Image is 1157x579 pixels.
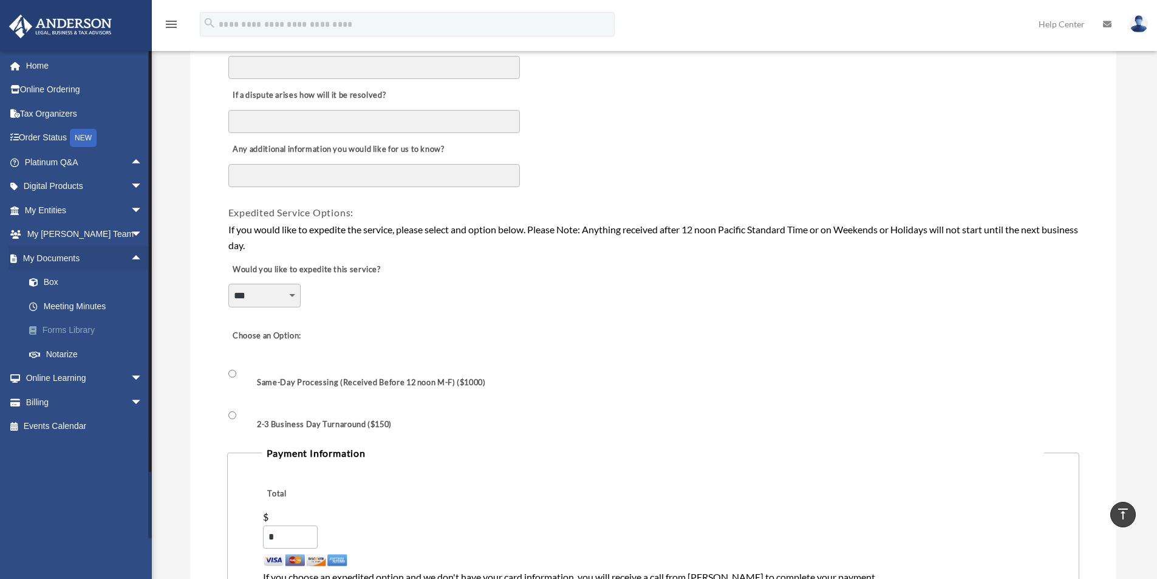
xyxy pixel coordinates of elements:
a: Home [9,53,161,78]
a: Online Learningarrow_drop_down [9,366,161,391]
label: Would you like to expedite this service? [228,261,384,278]
span: arrow_drop_up [131,150,155,175]
a: menu [164,21,179,32]
a: Order StatusNEW [9,126,161,151]
i: menu [164,17,179,32]
a: Platinum Q&Aarrow_drop_up [9,150,161,174]
div: $ [263,511,271,522]
span: arrow_drop_down [131,390,155,415]
i: search [203,16,216,30]
a: My [PERSON_NAME] Teamarrow_drop_down [9,222,161,247]
a: Events Calendar [9,414,161,439]
a: Digital Productsarrow_drop_down [9,174,161,199]
legend: Payment Information [262,445,1045,462]
a: vertical_align_top [1110,502,1136,527]
img: User Pic [1130,15,1148,33]
div: NEW [70,129,97,147]
img: Accepted Cards [263,553,348,567]
a: Box [17,270,161,295]
a: Tax Organizers [9,101,161,126]
span: arrow_drop_down [131,366,155,391]
a: Online Ordering [9,78,161,102]
label: Same-Day Processing (Received Before 12 noon M-F) ($1000) [239,377,491,388]
span: Expedited Service Options: [228,207,354,218]
label: 2-3 Business Day Turnaround ($150) [239,419,397,430]
a: Meeting Minutes [17,294,161,318]
label: Any additional information you would like for us to know? [228,142,448,159]
a: Notarize [17,342,161,366]
i: vertical_align_top [1116,507,1130,521]
a: Billingarrow_drop_down [9,390,161,414]
a: My Documentsarrow_drop_up [9,246,161,270]
label: Total [263,486,302,503]
span: arrow_drop_down [131,222,155,247]
div: If you would like to expedite the service, please select and option below. Please Note: Anything ... [228,222,1078,253]
label: If a dispute arises how will it be resolved? [228,87,389,104]
span: arrow_drop_down [131,174,155,199]
a: My Entitiesarrow_drop_down [9,198,161,222]
label: Choose an Option: [228,327,350,344]
img: Anderson Advisors Platinum Portal [5,15,115,38]
span: arrow_drop_down [131,198,155,223]
span: arrow_drop_up [131,246,155,271]
a: Forms Library [17,318,161,343]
